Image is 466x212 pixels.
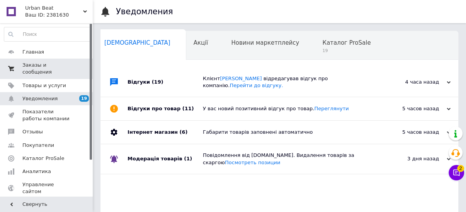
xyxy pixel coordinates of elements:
[182,106,194,111] span: (11)
[22,62,71,76] span: Заказы и сообщения
[322,39,371,46] span: Каталог ProSale
[203,129,373,136] div: Габарити товарів заповнені автоматично
[203,152,373,166] div: Повідомлення від [DOMAIN_NAME]. Видалення товарів за скаргою
[220,76,262,81] a: [PERSON_NAME]
[322,48,371,54] span: 19
[116,7,173,16] h1: Уведомления
[128,97,203,120] div: Відгуки про товар
[225,160,280,165] a: Посмотреть позиции
[128,121,203,144] div: Інтернет магазин
[25,5,83,12] span: Urban Beat
[373,155,451,162] div: 3 дня назад
[457,165,464,172] span: 2
[203,76,328,88] span: Клієнт
[184,156,192,162] span: (1)
[230,82,283,88] a: Перейти до відгуку.
[179,129,187,135] span: (6)
[22,128,43,135] span: Отзывы
[128,144,203,173] div: Модерація товарів
[22,49,44,56] span: Главная
[373,105,451,112] div: 5 часов назад
[203,76,328,88] span: відредагував відгук про компанію.
[4,27,91,41] input: Поиск
[22,95,58,102] span: Уведомления
[79,95,89,102] span: 19
[22,168,51,175] span: Аналитика
[128,67,203,97] div: Відгуки
[22,108,71,122] span: Показатели работы компании
[373,79,451,86] div: 4 часа назад
[449,165,464,180] button: Чат с покупателем2
[25,12,93,19] div: Ваш ID: 2381630
[194,39,208,46] span: Акції
[203,105,373,112] div: У вас новий позитивний відгук про товар.
[231,39,299,46] span: Новини маркетплейсу
[22,142,54,149] span: Покупатели
[22,82,66,89] span: Товары и услуги
[22,155,64,162] span: Каталог ProSale
[314,106,349,111] a: Переглянути
[152,79,163,85] span: (19)
[22,181,71,195] span: Управление сайтом
[373,129,451,136] div: 5 часов назад
[104,39,170,46] span: [DEMOGRAPHIC_DATA]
